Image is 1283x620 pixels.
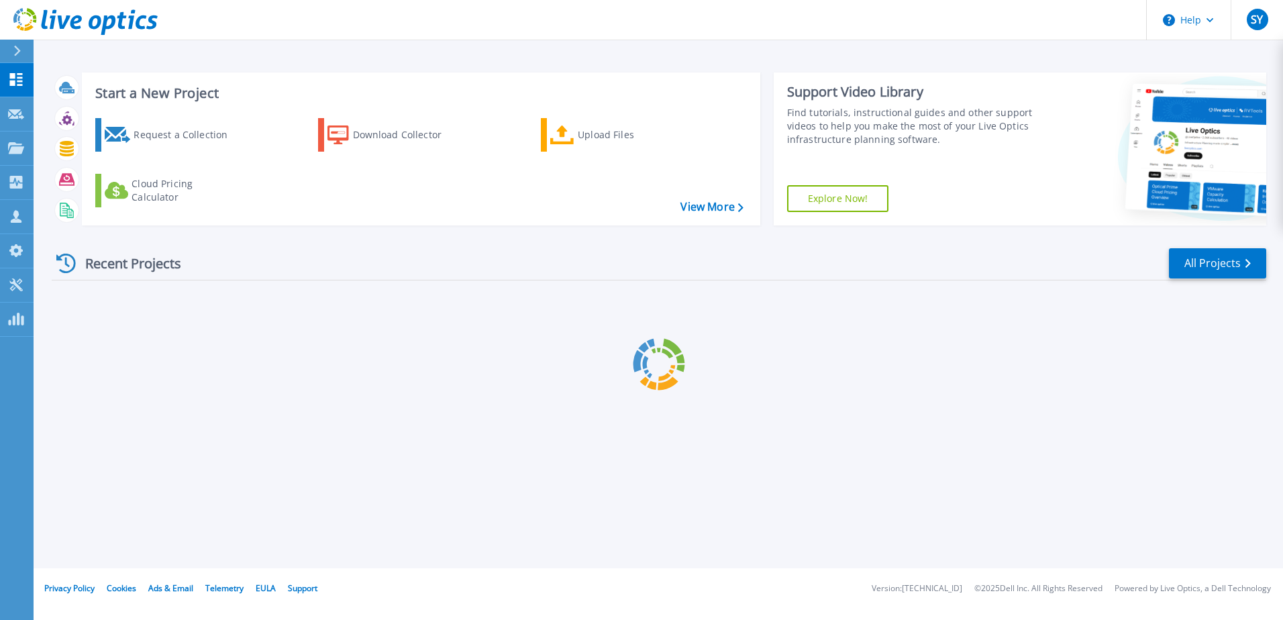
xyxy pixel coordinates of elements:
div: Cloud Pricing Calculator [132,177,239,204]
li: Version: [TECHNICAL_ID] [872,584,962,593]
a: Request a Collection [95,118,245,152]
div: Find tutorials, instructional guides and other support videos to help you make the most of your L... [787,106,1038,146]
a: View More [680,201,743,213]
a: Telemetry [205,582,244,594]
a: Cloud Pricing Calculator [95,174,245,207]
a: Upload Files [541,118,690,152]
a: Support [288,582,317,594]
div: Upload Files [578,121,685,148]
div: Support Video Library [787,83,1038,101]
a: EULA [256,582,276,594]
a: Explore Now! [787,185,889,212]
a: Cookies [107,582,136,594]
div: Download Collector [353,121,460,148]
div: Request a Collection [134,121,241,148]
h3: Start a New Project [95,86,743,101]
a: Ads & Email [148,582,193,594]
span: SY [1251,14,1263,25]
a: All Projects [1169,248,1266,278]
li: Powered by Live Optics, a Dell Technology [1115,584,1271,593]
a: Privacy Policy [44,582,95,594]
div: Recent Projects [52,247,199,280]
a: Download Collector [318,118,468,152]
li: © 2025 Dell Inc. All Rights Reserved [974,584,1102,593]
